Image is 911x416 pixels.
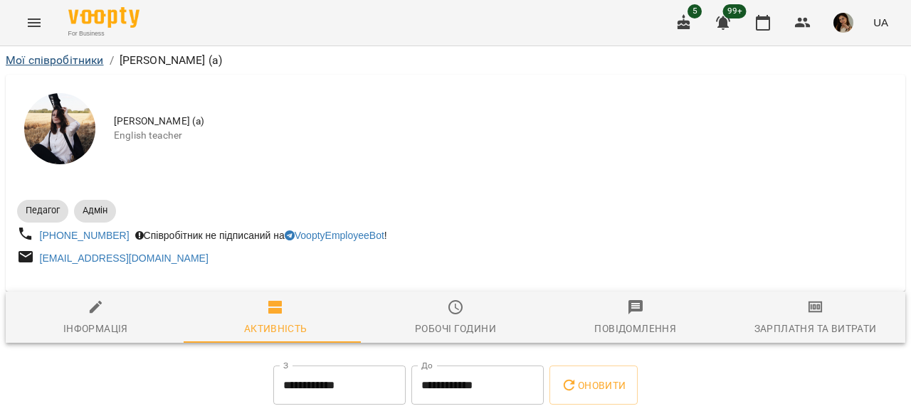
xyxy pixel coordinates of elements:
div: Зарплатня та Витрати [754,320,877,337]
div: Інформація [63,320,128,337]
button: Menu [17,6,51,40]
span: 5 [688,4,702,18]
span: UA [873,15,888,30]
div: Повідомлення [594,320,676,337]
img: Voopty Logo [68,7,139,28]
span: [PERSON_NAME] (а) [114,114,894,129]
span: Оновити [561,377,626,394]
a: [EMAIL_ADDRESS][DOMAIN_NAME] [40,252,209,264]
a: VooptyEmployeeBot [285,230,384,241]
div: Активність [244,320,307,337]
nav: breadcrumb [6,52,905,69]
p: [PERSON_NAME] (а) [120,52,223,69]
a: [PHONE_NUMBER] [40,230,130,241]
li: / [110,52,114,69]
span: 99+ [723,4,747,18]
a: Мої співробітники [6,53,104,67]
span: Педагог [17,204,68,217]
img: f4b1c49836f18aad7132af634467c68b.jpg [833,13,853,33]
span: Адмін [74,204,116,217]
span: For Business [68,29,139,38]
span: English teacher [114,129,894,143]
div: Робочі години [415,320,496,337]
button: UA [868,9,894,36]
div: Співробітник не підписаний на ! [132,225,390,245]
img: Корнєва Марина Володимирівна (а) [24,93,95,164]
button: Оновити [549,366,637,405]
